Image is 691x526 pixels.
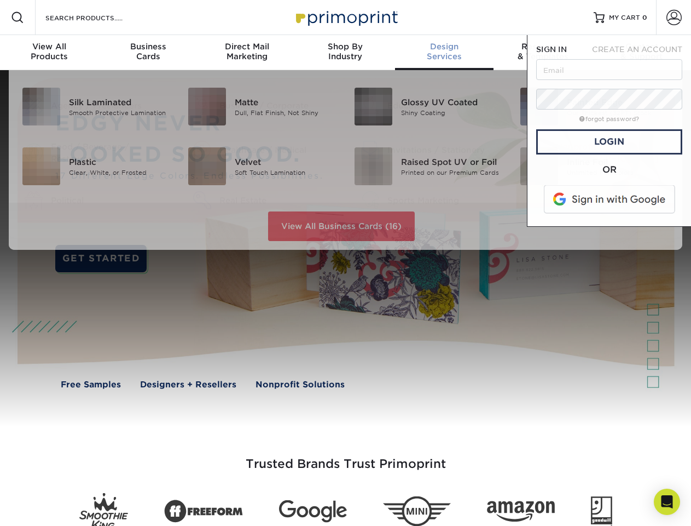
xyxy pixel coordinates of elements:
a: Education [354,96,506,115]
h3: Trusted Brands Trust Primoprint [26,431,666,484]
img: Goodwill [591,496,612,526]
span: Resources [493,42,592,52]
div: Agency / Freelancers [51,100,169,112]
a: Agency / Freelancers [17,96,169,115]
a: BusinessCards [98,35,197,70]
a: forgot password? [579,116,639,123]
div: Healthcare / Medical [219,144,338,156]
div: Political [51,195,169,207]
span: Shop By [296,42,394,52]
a: Food / Beverage / Restaurant [17,141,169,165]
a: Event Marketing [522,96,674,112]
span: Design [395,42,493,52]
a: Sports Marketing [354,191,506,209]
span: MY CART [609,13,640,22]
img: Google [279,500,347,523]
div: Marketing [198,42,296,61]
a: Healthcare / Medical [185,141,338,159]
input: Email [536,59,682,80]
img: Primoprint [291,5,400,29]
a: Nonprofit / [DEMOGRAPHIC_DATA] [522,141,674,165]
a: Resources& Templates [493,35,592,70]
a: DesignServices [395,35,493,70]
div: Cards [98,42,197,61]
span: Business [98,42,197,52]
div: Services [395,42,493,61]
iframe: Google Customer Reviews [3,493,93,522]
img: Amazon [487,501,555,522]
div: Education [387,100,506,112]
a: Shop ByIndustry [296,35,394,70]
div: & Templates [493,42,592,61]
div: Real Estate [219,195,338,207]
a: Invitations / Stationery [354,141,506,159]
a: Political [17,191,169,209]
input: SEARCH PRODUCTS..... [44,11,151,24]
div: Sports Marketing [387,195,506,207]
a: Direct MailMarketing [198,35,296,70]
span: 0 [642,14,647,21]
a: Business / Corporate [185,96,338,115]
div: Food / Beverage / Restaurant [51,141,169,165]
div: Invitations / Stationery [387,144,506,156]
div: Open Intercom Messenger [654,489,680,515]
a: Real Estate [185,191,338,209]
a: Login [536,129,682,155]
a: Trade Show [522,191,674,211]
div: Industry [296,42,394,61]
span: CREATE AN ACCOUNT [592,45,682,54]
span: Direct Mail [198,42,296,52]
div: Business / Corporate [219,100,338,112]
div: OR [536,163,682,176]
span: SIGN IN [536,45,567,54]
